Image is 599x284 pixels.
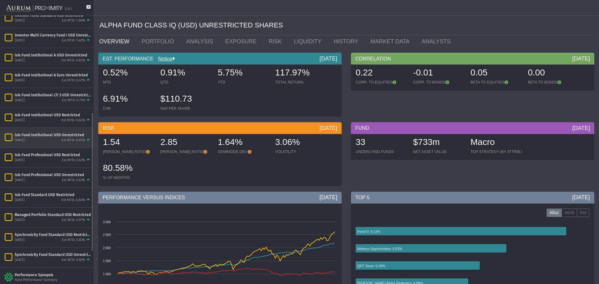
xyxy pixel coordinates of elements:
[15,73,91,78] div: Isis Fund Institutional A Euro Unrestricted
[103,162,154,175] div: 80.58%
[470,136,522,149] div: Macro
[98,53,342,65] div: EST. PERFORMANCE
[357,264,385,268] text: QRT Torus: 5.39%
[329,35,366,48] a: HISTORY
[275,149,326,154] div: VOLATILITY
[218,136,269,149] div: 1.64%
[319,194,337,201] div: [DATE]
[65,7,72,12] div: 5.0.1
[218,80,269,85] div: YTD
[15,58,25,63] div: [DATE]
[15,132,91,137] div: Isis Fund Institutional USD Unrestricted
[61,198,85,203] div: Est MTD: 0.66%
[221,35,264,48] a: EXPOSURE
[218,149,269,154] div: DOWNSIDE DEV.
[15,198,25,203] div: [DATE]
[15,98,25,103] div: [DATE]
[351,53,594,65] div: CORRELATION
[103,233,111,237] text: 2 500
[15,172,91,177] div: Isis Fund Professional USD Unrestricted
[98,192,342,204] div: PERFORMANCE VERSUS INDICES
[15,232,91,237] div: Synchronicity Fund Standard USD Restricted
[62,238,85,243] div: Est MTD: 0.82%
[61,118,85,123] div: Est MTD: 0.65%
[62,78,85,83] div: Est MTD: 0.47%
[62,18,85,23] div: Est MTD: 1.48%
[62,38,85,43] div: Est MTD: 1.40%
[103,272,111,276] text: 1 000
[264,35,289,48] a: RISK
[289,35,329,48] a: LIQUIDITY
[319,124,337,132] div: [DATE]
[153,55,175,62] div: Notice
[15,212,91,217] div: Managed Portfolio Standard USD Restricted
[160,68,185,77] span: 0.91%
[15,152,91,157] div: Isis Fund Professional USD Restricted
[275,67,326,80] div: 117.97%
[356,136,407,149] div: 33
[351,192,594,204] div: TOP 5
[153,56,172,61] a: Notice
[160,136,212,149] div: 2.85
[62,218,85,223] div: Est MTD: 0.97%
[218,67,269,80] div: 5.75%
[15,158,25,163] div: [DATE]
[562,209,577,217] label: Attrib
[356,68,373,77] span: 0.22
[160,80,212,85] div: QTD
[470,149,522,154] div: TOP STRATEGY (BY ATTRIB.)
[366,35,417,48] a: MARKET DATA
[62,258,85,262] div: Est MTD: 0.82%
[15,113,91,118] div: Isis Fund Institutional USD Restricted
[103,175,154,180] div: % UP MONTHS
[470,80,522,85] div: BETA TO EQUITIES
[15,272,91,277] div: Performance Synopsis
[417,35,458,48] a: ANALYSTS
[15,138,25,143] div: [DATE]
[572,194,590,201] div: [DATE]
[319,55,337,62] div: [DATE]
[275,80,326,85] div: TOTAL RETURN
[61,138,85,143] div: Est MTD: 0.65%
[103,220,111,224] text: 3 000
[160,93,212,106] div: $110.73
[137,35,182,48] a: PORTFOLIO
[15,192,91,197] div: Isis Fund Standard USD Restricted
[160,149,212,154] div: [PERSON_NAME] RATIO
[61,58,85,63] div: Est MTD: 0.65%
[103,106,154,111] div: CAR
[103,136,154,149] div: 1.54
[15,278,91,282] div: Fund Performance Summary
[528,80,579,85] div: BETA TO BONDS
[6,2,62,15] img: Aurum-Proximity%20white.svg
[100,16,594,35] div: ALPHA FUND CLASS IQ (USD) UNRESTRICTED SHARES
[160,106,212,111] div: NAV PER SHARE
[357,230,381,233] text: Point72: 9.13%
[15,238,25,243] div: [DATE]
[15,18,25,23] div: [DATE]
[413,80,464,85] div: CORR. TO BONDS
[62,178,85,183] div: Est MTD: 0.63%
[62,158,85,163] div: Est MTD: 0.63%
[103,246,111,250] text: 2 000
[470,67,522,80] div: 0.05
[15,53,91,58] div: Isis Fund Institutional A USD Unrestricted
[351,122,594,134] div: FUND
[181,35,221,48] a: ANALYSIS
[15,118,25,123] div: [DATE]
[95,35,137,48] a: OVERVIEW
[357,247,402,251] text: Walleye Opportunities: 6.53%
[103,259,111,263] text: 1 500
[103,68,128,77] span: 0.52%
[275,136,326,149] div: 3.06%
[413,67,464,80] div: -0.01
[15,252,91,257] div: Synchronicity Fund Standard USD Unrestricted
[15,38,25,43] div: [DATE]
[356,149,407,154] div: UNDERLYING FUNDS
[15,78,25,83] div: [DATE]
[15,258,25,262] div: [DATE]
[103,93,154,106] div: 6.91%
[413,149,464,154] div: NET ASSET VALUE
[15,218,25,223] div: [DATE]
[15,33,91,38] div: Investor Multi Currency Fund I USD Unrestricted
